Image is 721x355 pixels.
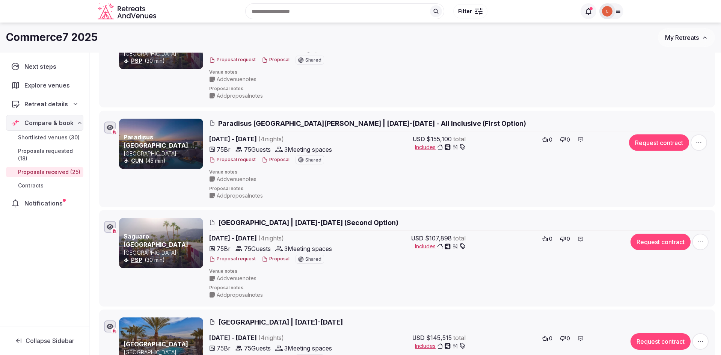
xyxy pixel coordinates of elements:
[24,118,74,127] span: Compare & book
[98,3,158,20] a: Visit the homepage
[209,268,710,275] span: Venue notes
[124,249,202,257] p: [GEOGRAPHIC_DATA]
[217,344,231,353] span: 75 Br
[24,81,73,90] span: Explore venues
[284,344,332,353] span: 3 Meeting spaces
[209,256,256,262] button: Proposal request
[558,333,572,344] button: 0
[6,132,83,143] a: Shortlisted venues (30)
[629,134,689,151] button: Request contract
[217,192,263,199] span: Add proposal notes
[549,136,552,143] span: 0
[549,235,552,243] span: 0
[305,157,321,162] span: Shared
[217,175,256,183] span: Add venue notes
[284,244,332,253] span: 3 Meeting spaces
[540,234,555,244] button: 0
[209,234,341,243] span: [DATE] - [DATE]
[24,199,66,208] span: Notifications
[427,134,452,143] span: $155,100
[209,169,710,175] span: Venue notes
[567,136,570,143] span: 0
[305,257,321,261] span: Shared
[18,147,80,162] span: Proposals requested (18)
[6,30,98,45] h1: Commerce7 2025
[258,334,284,341] span: ( 4 night s )
[209,69,710,76] span: Venue notes
[217,244,231,253] span: 75 Br
[217,274,256,282] span: Add venue notes
[262,256,290,262] button: Proposal
[558,234,572,244] button: 0
[209,86,710,92] span: Proposal notes
[453,4,487,18] button: Filter
[131,157,143,164] a: CUN
[209,57,256,63] button: Proposal request
[425,234,452,243] span: $107,898
[217,291,263,299] span: Add proposal notes
[209,333,341,342] span: [DATE] - [DATE]
[413,134,425,143] span: USD
[124,233,188,248] a: Saguaro [GEOGRAPHIC_DATA]
[412,333,425,342] span: USD
[124,256,202,264] div: (30 min)
[415,243,466,250] button: Includes
[630,333,691,350] button: Request contract
[218,218,398,227] span: [GEOGRAPHIC_DATA] | [DATE]-[DATE] (Second Option)
[244,244,271,253] span: 75 Guests
[658,28,715,47] button: My Retreats
[209,285,710,291] span: Proposal notes
[131,257,142,263] a: PSP
[131,57,142,64] a: PSP
[218,118,526,128] span: Paradisus [GEOGRAPHIC_DATA][PERSON_NAME] | [DATE]-[DATE] - All Inclusive (First Option)
[217,145,231,154] span: 75 Br
[6,180,83,191] a: Contracts
[6,332,83,349] button: Collapse Sidebar
[6,195,83,211] a: Notifications
[284,145,332,154] span: 3 Meeting spaces
[124,340,188,348] a: [GEOGRAPHIC_DATA]
[124,150,202,157] p: [GEOGRAPHIC_DATA]
[426,333,452,342] span: $145,515
[217,92,263,100] span: Add proposal notes
[218,317,343,327] span: [GEOGRAPHIC_DATA] | [DATE]-[DATE]
[258,234,284,242] span: ( 4 night s )
[209,186,710,192] span: Proposal notes
[6,59,83,74] a: Next steps
[24,100,68,109] span: Retreat details
[458,8,472,15] span: Filter
[18,168,80,176] span: Proposals received (25)
[131,57,142,65] button: PSP
[209,157,256,163] button: Proposal request
[411,234,424,243] span: USD
[665,34,699,41] span: My Retreats
[6,167,83,177] a: Proposals received (25)
[415,342,466,350] button: Includes
[558,134,572,145] button: 0
[262,157,290,163] button: Proposal
[602,6,612,17] img: Catalina
[630,234,691,250] button: Request contract
[540,333,555,344] button: 0
[262,57,290,63] button: Proposal
[217,76,256,83] span: Add venue notes
[305,58,321,62] span: Shared
[6,146,83,164] a: Proposals requested (18)
[124,57,202,65] div: (30 min)
[453,234,466,243] span: total
[18,134,80,141] span: Shortlisted venues (30)
[124,157,202,165] div: (45 min)
[209,134,341,143] span: [DATE] - [DATE]
[453,333,466,342] span: total
[244,344,271,353] span: 75 Guests
[18,182,44,189] span: Contracts
[124,133,194,166] a: Paradisus [GEOGRAPHIC_DATA][PERSON_NAME] - [GEOGRAPHIC_DATA]
[540,134,555,145] button: 0
[24,62,59,71] span: Next steps
[6,77,83,93] a: Explore venues
[26,337,74,344] span: Collapse Sidebar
